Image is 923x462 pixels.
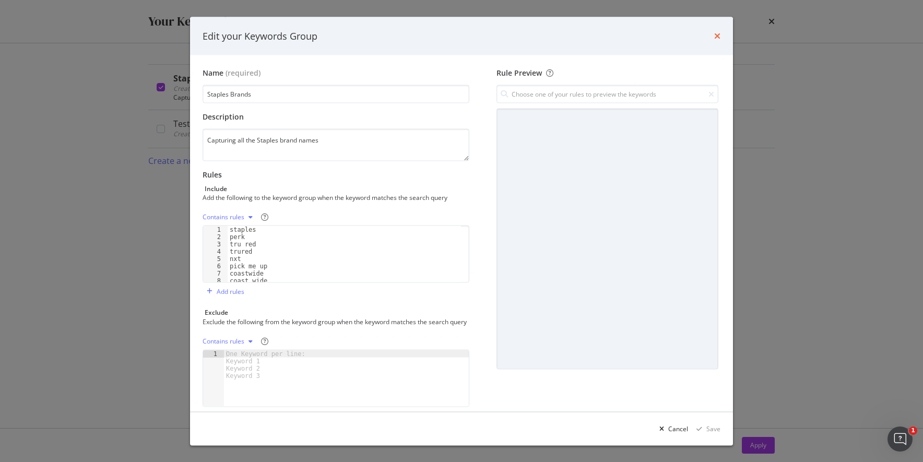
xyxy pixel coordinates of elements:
[203,407,244,423] button: Add rules
[203,333,257,349] button: Contains rules
[203,248,228,255] div: 4
[203,226,228,233] div: 1
[217,287,244,295] div: Add rules
[496,85,718,103] input: Choose one of your rules to preview the keywords
[203,277,228,285] div: 8
[203,214,244,220] div: Contains rules
[203,68,223,78] div: Name
[217,411,244,420] div: Add rules
[203,193,467,202] div: Add the following to the keyword group when the keyword matches the search query
[203,233,228,241] div: 2
[203,112,469,122] div: Description
[190,17,733,445] div: modal
[203,283,244,300] button: Add rules
[714,29,720,43] div: times
[205,184,227,193] div: Include
[887,427,913,452] iframe: Intercom live chat
[203,350,224,357] div: 1
[706,424,720,433] div: Save
[692,420,720,437] button: Save
[203,85,469,103] input: Enter a name
[668,424,688,433] div: Cancel
[203,241,228,248] div: 3
[203,263,228,270] div: 6
[655,420,688,437] button: Cancel
[203,129,469,161] textarea: Capturing all the Staples brand names
[203,317,467,326] div: Exclude the following from the keyword group when the keyword matches the search query
[496,68,718,78] div: Rule Preview
[226,68,261,78] span: (required)
[203,338,244,344] div: Contains rules
[224,350,311,379] div: One Keyword per line: Keyword 1 Keyword 2 Keyword 3
[203,170,469,180] div: Rules
[203,255,228,263] div: 5
[909,427,917,435] span: 1
[203,29,317,43] div: Edit your Keywords Group
[203,209,257,226] button: Contains rules
[203,270,228,277] div: 7
[205,308,228,317] div: Exclude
